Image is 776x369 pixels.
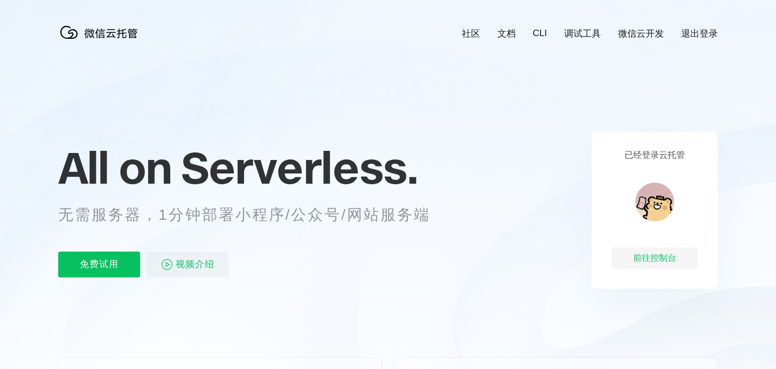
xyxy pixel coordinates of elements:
a: 调试工具 [564,27,601,40]
p: 免费试用 [58,252,140,277]
a: 文档 [497,27,516,40]
span: All on [58,141,171,194]
span: 视频介绍 [176,252,214,277]
img: video_play.svg [161,258,174,271]
span: Serverless. [181,141,418,194]
a: 社区 [462,27,480,40]
div: 前往控制台 [612,247,698,269]
p: 已经登录云托管 [625,150,685,161]
a: 微信云开发 [618,27,664,40]
p: 无需服务器，1分钟部署小程序/公众号/网站服务端 [58,204,451,226]
a: 微信云托管 [58,36,144,45]
a: 退出登录 [681,27,718,40]
img: 微信云托管 [58,22,144,43]
a: CLI [533,28,547,39]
